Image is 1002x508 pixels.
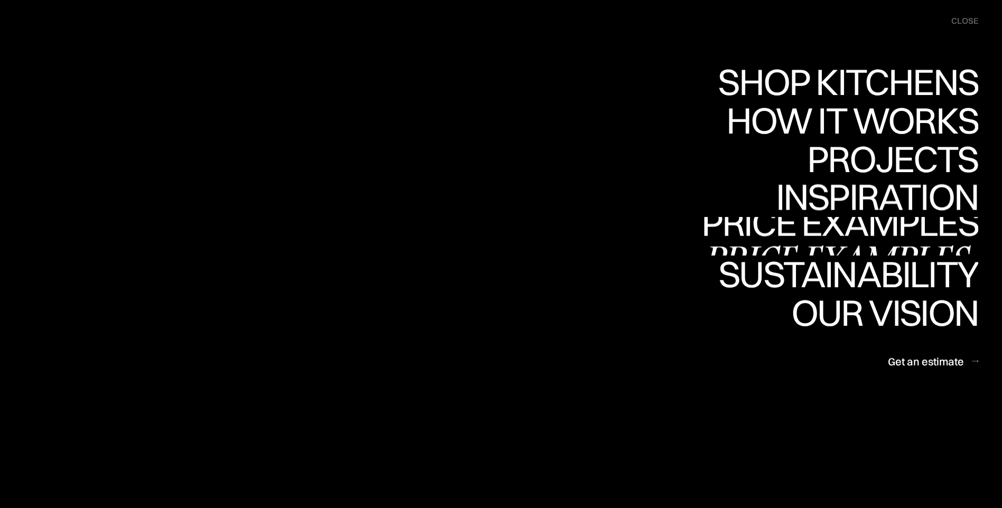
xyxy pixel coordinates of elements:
div: Sustainability [709,256,978,293]
a: SustainabilitySustainability [709,256,978,294]
div: close [951,15,978,27]
a: ProjectsProjects [807,140,978,178]
div: menu [941,11,978,32]
div: Projects [807,177,978,214]
div: Price examples [701,204,978,241]
div: Projects [807,140,978,177]
div: Shop Kitchens [713,63,978,100]
div: How it works [724,139,978,176]
div: Sustainability [709,293,978,330]
div: Inspiration [761,215,978,252]
a: Our visionOur vision [782,294,978,333]
a: Shop KitchensShop Kitchens [713,63,978,102]
div: Inspiration [761,178,978,215]
a: InspirationInspiration [761,178,978,217]
div: Price examples [701,241,978,278]
div: Our vision [782,294,978,331]
a: Get an estimate [888,348,978,374]
a: Price examplesPrice examples [701,217,978,256]
div: Shop Kitchens [713,100,978,137]
a: How it worksHow it works [724,102,978,140]
div: How it works [724,102,978,139]
div: Our vision [782,331,978,368]
div: Get an estimate [888,354,964,368]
